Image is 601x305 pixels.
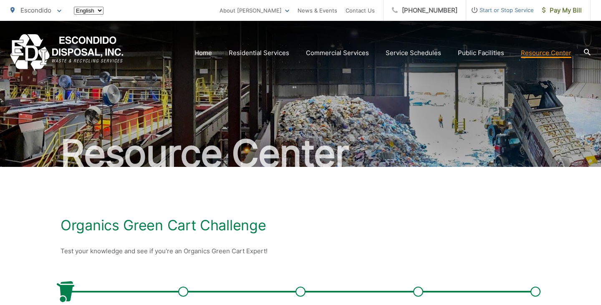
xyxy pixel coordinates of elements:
a: Contact Us [346,5,375,15]
a: Residential Services [229,48,289,58]
a: News & Events [298,5,337,15]
h1: Organics Green Cart Challenge [61,217,540,234]
a: About [PERSON_NAME] [220,5,289,15]
span: Escondido [20,6,51,14]
a: EDCD logo. Return to the homepage. [10,34,124,71]
h2: Resource Center [10,133,591,174]
a: Service Schedules [386,48,441,58]
span: Pay My Bill [542,5,582,15]
a: Commercial Services [306,48,369,58]
select: Select a language [74,7,104,15]
a: Home [194,48,212,58]
p: Test your knowledge and see if you’re an Organics Green Cart Expert! [61,246,540,256]
a: Public Facilities [458,48,504,58]
a: Resource Center [521,48,571,58]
